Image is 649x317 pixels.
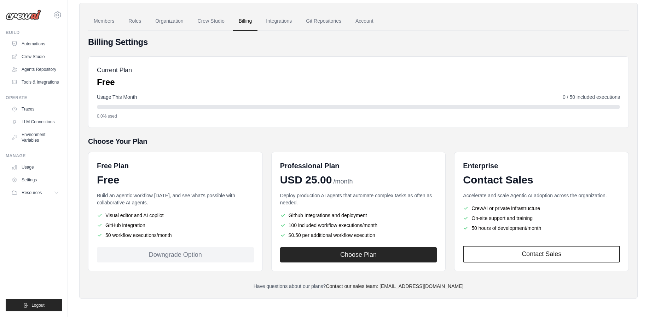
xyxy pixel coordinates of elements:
span: 0.0% used [97,113,117,119]
li: On-site support and training [463,215,620,222]
li: Visual editor and AI copilot [97,212,254,219]
h5: Choose Your Plan [88,136,629,146]
li: 50 hours of development/month [463,225,620,232]
a: Members [88,12,120,31]
div: Manage [6,153,62,159]
p: Free [97,77,132,88]
div: Contact Sales [463,174,620,186]
div: Operate [6,95,62,101]
a: Account [350,12,379,31]
a: Contact Sales [463,246,620,262]
button: Logout [6,299,62,311]
a: Traces [8,103,62,115]
a: Crew Studio [8,51,62,62]
a: Integrations [260,12,297,31]
a: Automations [8,38,62,50]
a: Organization [150,12,189,31]
a: Usage [8,162,62,173]
li: GitHub integration [97,222,254,229]
li: 100 included workflow executions/month [280,222,437,229]
span: Resources [22,190,42,196]
p: Accelerate and scale Agentic AI adoption across the organization. [463,192,620,199]
span: /month [333,177,353,186]
p: Have questions about our plans? [88,283,629,290]
h6: Enterprise [463,161,620,171]
img: Logo [6,10,41,20]
li: Github Integrations and deployment [280,212,437,219]
div: Free [97,174,254,186]
li: $0.50 per additional workflow execution [280,232,437,239]
div: Виджет чата [614,283,649,317]
span: Usage This Month [97,94,137,101]
li: 50 workflow executions/month [97,232,254,239]
iframe: Chat Widget [614,283,649,317]
h4: Billing Settings [88,36,629,48]
a: Contact our sales team: [EMAIL_ADDRESS][DOMAIN_NAME] [326,283,463,289]
a: Billing [233,12,257,31]
span: USD 25.00 [280,174,332,186]
a: Git Repositories [300,12,347,31]
div: Downgrade Option [97,247,254,262]
a: Settings [8,174,62,186]
a: Environment Variables [8,129,62,146]
a: Crew Studio [192,12,230,31]
h6: Professional Plan [280,161,340,171]
p: Build an agentic workflow [DATE], and see what's possible with collaborative AI agents. [97,192,254,206]
button: Resources [8,187,62,198]
span: Logout [31,302,45,308]
a: LLM Connections [8,116,62,128]
h6: Free Plan [97,161,129,171]
a: Roles [123,12,147,31]
a: Tools & Integrations [8,77,62,88]
span: 0 / 50 included executions [563,94,620,101]
a: Agents Repository [8,64,62,75]
p: Deploy production AI agents that automate complex tasks as often as needed. [280,192,437,206]
div: Build [6,30,62,35]
h5: Current Plan [97,65,132,75]
button: Choose Plan [280,247,437,262]
li: CrewAI or private infrastructure [463,205,620,212]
